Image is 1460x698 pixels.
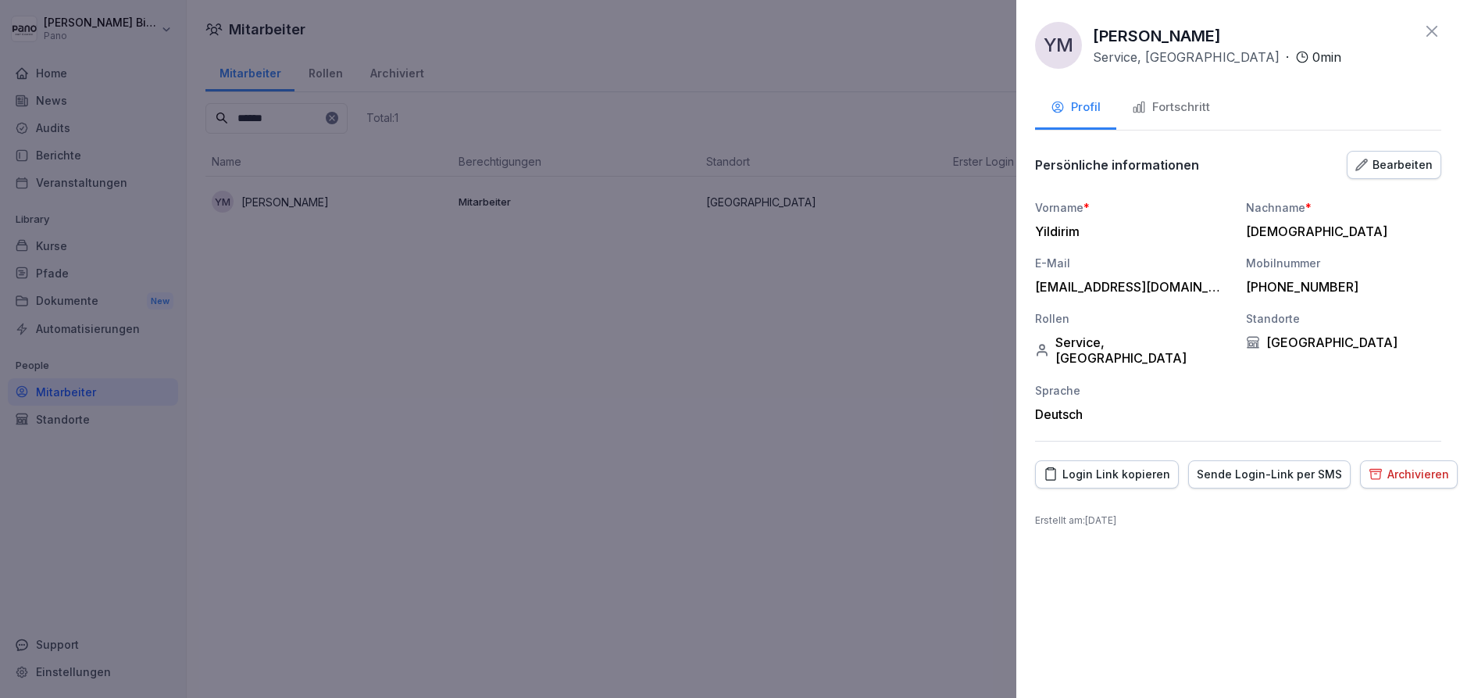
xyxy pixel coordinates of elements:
[1093,48,1280,66] p: Service, [GEOGRAPHIC_DATA]
[1035,22,1082,69] div: YM
[1035,157,1199,173] p: Persönliche informationen
[1035,460,1179,489] button: Login Link kopieren
[1246,199,1441,216] div: Nachname
[1035,88,1116,130] button: Profil
[1093,24,1221,48] p: [PERSON_NAME]
[1093,48,1341,66] div: ·
[1035,335,1230,366] div: Service, [GEOGRAPHIC_DATA]
[1035,514,1441,528] p: Erstellt am : [DATE]
[1035,224,1223,239] div: Yildirim
[1246,310,1441,327] div: Standorte
[1035,406,1230,422] div: Deutsch
[1360,460,1458,489] button: Archivieren
[1035,199,1230,216] div: Vorname
[1246,255,1441,271] div: Mobilnummer
[1347,151,1441,179] button: Bearbeiten
[1035,279,1223,295] div: [EMAIL_ADDRESS][DOMAIN_NAME]
[1246,335,1441,350] div: [GEOGRAPHIC_DATA]
[1355,156,1433,174] div: Bearbeiten
[1044,466,1170,483] div: Login Link kopieren
[1051,98,1101,116] div: Profil
[1188,460,1351,489] button: Sende Login-Link per SMS
[1035,255,1230,271] div: E-Mail
[1246,224,1433,239] div: [DEMOGRAPHIC_DATA]
[1035,310,1230,327] div: Rollen
[1312,48,1341,66] p: 0 min
[1116,88,1226,130] button: Fortschritt
[1197,466,1342,483] div: Sende Login-Link per SMS
[1369,466,1449,483] div: Archivieren
[1246,279,1433,295] div: [PHONE_NUMBER]
[1035,382,1230,399] div: Sprache
[1132,98,1210,116] div: Fortschritt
